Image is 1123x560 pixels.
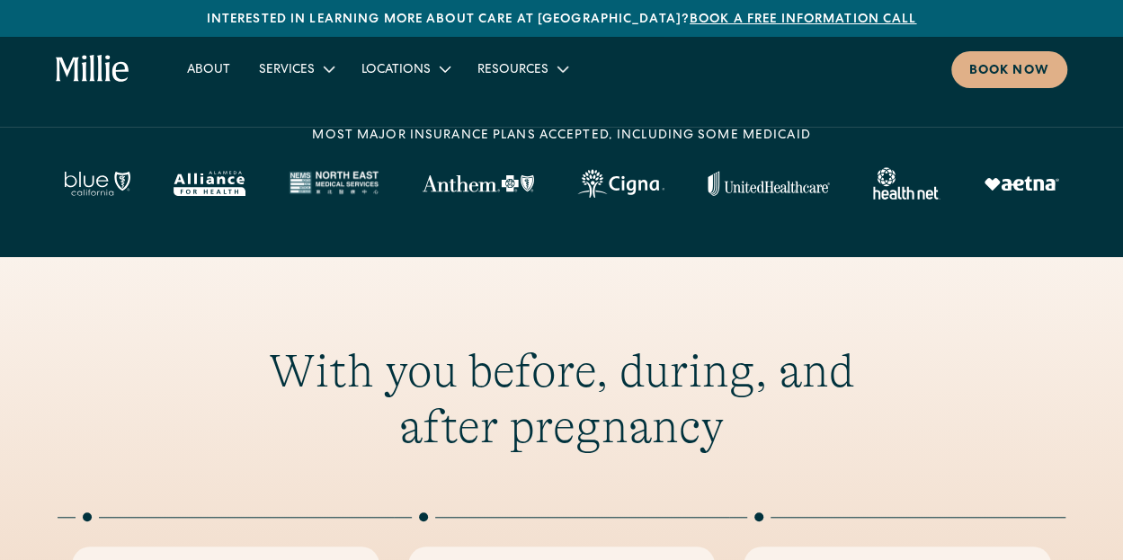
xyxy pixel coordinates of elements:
a: home [56,55,129,84]
img: Blue California logo [64,171,130,196]
div: Services [245,54,347,84]
div: Resources [477,61,548,80]
a: Book now [951,51,1067,88]
img: North East Medical Services logo [289,171,379,196]
div: Resources [463,54,581,84]
a: About [173,54,245,84]
div: Services [259,61,315,80]
a: Book a free information call [690,13,916,26]
img: Cigna logo [577,169,664,198]
div: Book now [969,62,1049,81]
img: Alameda Alliance logo [174,171,245,196]
img: Healthnet logo [873,167,940,200]
img: United Healthcare logo [708,171,830,196]
div: MOST MAJOR INSURANCE PLANS ACCEPTED, INCLUDING some MEDICAID [312,127,810,146]
img: Anthem Logo [422,174,534,192]
h2: With you before, during, and after pregnancy [217,343,907,456]
div: Locations [347,54,463,84]
div: Locations [361,61,431,80]
img: Aetna logo [984,176,1059,191]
